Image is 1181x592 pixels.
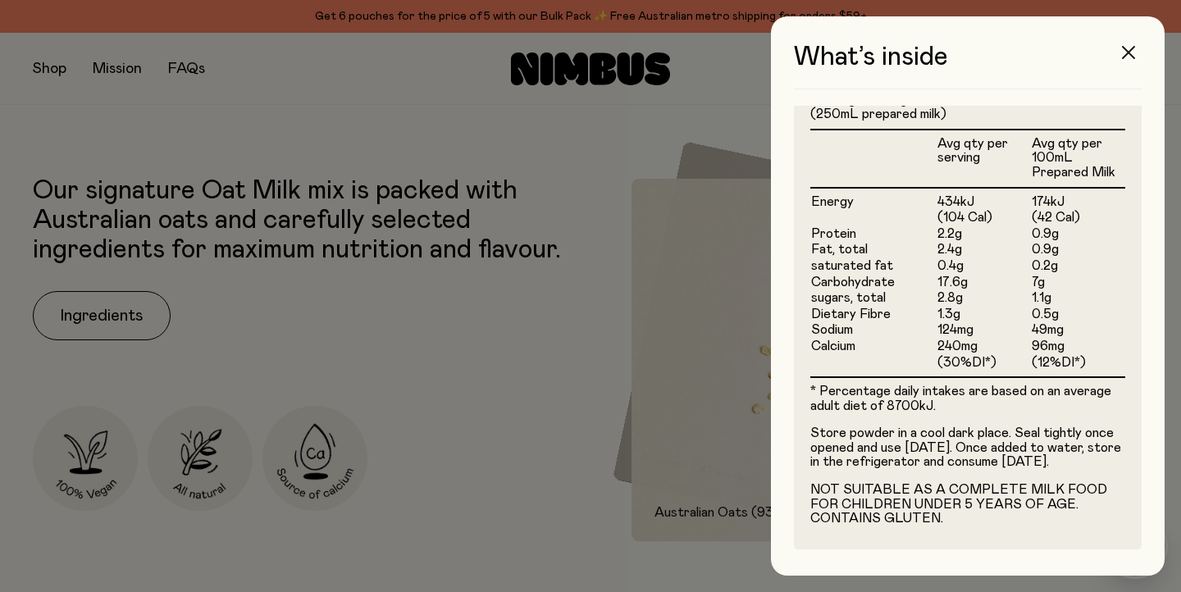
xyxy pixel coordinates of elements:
td: 0.2g [1031,258,1125,275]
td: 240mg [937,339,1031,355]
td: 0.4g [937,258,1031,275]
td: 1.1g [1031,290,1125,307]
td: 0.5g [1031,307,1125,323]
td: 0.9g [1031,242,1125,258]
p: NOT SUITABLE AS A COMPLETE MILK FOOD FOR CHILDREN UNDER 5 YEARS OF AGE. CONTAINS GLUTEN. [810,483,1125,526]
span: Calcium [811,339,855,353]
td: 0.9g [1031,226,1125,243]
p: Store powder in a cool dark place. Seal tightly once opened and use [DATE]. Once added to water, ... [810,426,1125,470]
td: 124mg [937,322,1031,339]
td: 2.4g [937,242,1031,258]
td: 49mg [1031,322,1125,339]
span: Fat, total [811,243,868,256]
th: Avg qty per 100mL Prepared Milk [1031,130,1125,188]
span: saturated fat [811,259,893,272]
span: Dietary Fibre [811,307,891,321]
td: 2.2g [937,226,1031,243]
span: Energy [811,195,854,208]
td: 1.3g [937,307,1031,323]
td: (104 Cal) [937,210,1031,226]
td: 434kJ [937,188,1031,211]
td: (30%DI*) [937,355,1031,377]
th: Avg qty per serving [937,130,1031,188]
td: 2.8g [937,290,1031,307]
span: 25g + 225mL water (250mL prepared milk) [810,93,1001,121]
td: 96mg [1031,339,1125,355]
p: * Percentage daily intakes are based on an average adult diet of 8700kJ. [810,385,1125,413]
td: (12%DI*) [1031,355,1125,377]
span: Protein [811,227,856,240]
td: 7g [1031,275,1125,291]
li: Serving size: [810,93,1125,122]
span: Carbohydrate [811,276,895,289]
td: 17.6g [937,275,1031,291]
h3: What’s inside [794,43,1142,89]
td: 174kJ [1031,188,1125,211]
span: sugars, total [811,291,886,304]
td: (42 Cal) [1031,210,1125,226]
span: Sodium [811,323,853,336]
